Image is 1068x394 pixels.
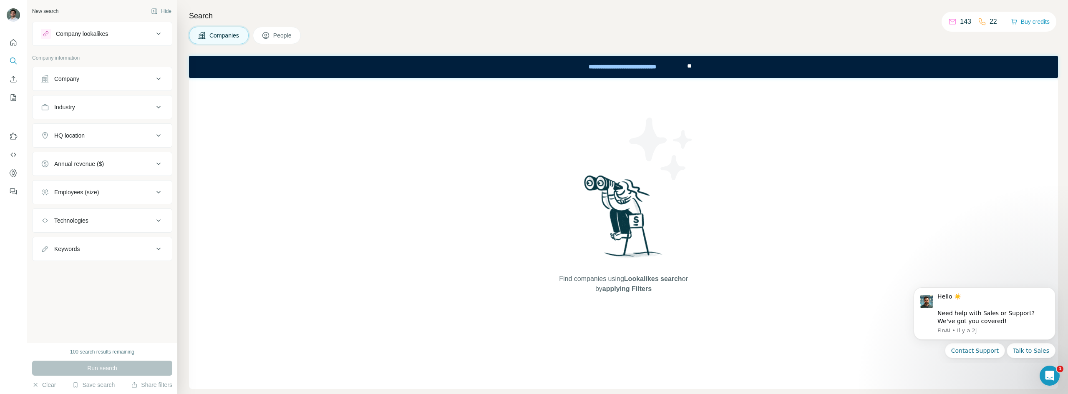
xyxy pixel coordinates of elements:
[7,53,20,68] button: Search
[54,245,80,253] div: Keywords
[1011,16,1050,28] button: Buy credits
[54,131,85,140] div: HQ location
[990,17,997,27] p: 22
[580,173,667,266] img: Surfe Illustration - Woman searching with binoculars
[33,239,172,259] button: Keywords
[189,56,1058,78] iframe: Banner
[33,24,172,44] button: Company lookalikes
[7,90,20,105] button: My lists
[54,216,88,225] div: Technologies
[33,125,172,146] button: HQ location
[33,69,172,89] button: Company
[33,182,172,202] button: Employees (size)
[54,103,75,111] div: Industry
[624,275,682,282] span: Lookalikes search
[54,75,79,83] div: Company
[7,35,20,50] button: Quick start
[7,147,20,162] button: Use Surfe API
[7,129,20,144] button: Use Surfe on LinkedIn
[70,348,134,356] div: 100 search results remaining
[131,381,172,389] button: Share filters
[960,17,971,27] p: 143
[32,54,172,62] p: Company information
[189,10,1058,22] h4: Search
[145,5,177,18] button: Hide
[7,184,20,199] button: Feedback
[33,97,172,117] button: Industry
[56,30,108,38] div: Company lookalikes
[72,381,115,389] button: Save search
[209,31,240,40] span: Companies
[273,31,292,40] span: People
[33,154,172,174] button: Annual revenue ($)
[901,280,1068,363] iframe: Intercom notifications message
[32,381,56,389] button: Clear
[557,274,690,294] span: Find companies using or by
[7,8,20,22] img: Avatar
[602,285,652,292] span: applying Filters
[7,72,20,87] button: Enrich CSV
[54,188,99,196] div: Employees (size)
[1057,366,1063,372] span: 1
[7,166,20,181] button: Dashboard
[33,211,172,231] button: Technologies
[624,111,699,186] img: Surfe Illustration - Stars
[1040,366,1060,386] iframe: Intercom live chat
[32,8,58,15] div: New search
[54,160,104,168] div: Annual revenue ($)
